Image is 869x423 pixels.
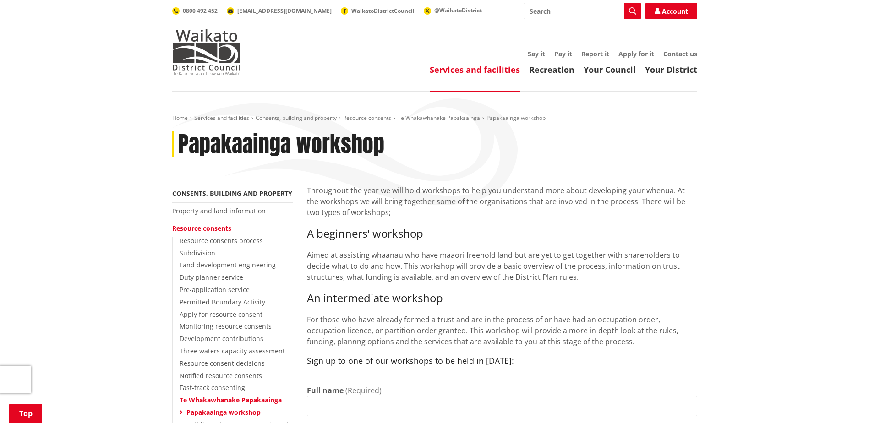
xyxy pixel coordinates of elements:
[172,114,188,122] a: Home
[584,64,636,75] a: Your Council
[341,7,415,15] a: WaikatoDistrictCouncil
[180,396,282,404] a: Te Whakawhanake Papakaainga
[186,408,261,417] a: Papakaainga workshop
[430,64,520,75] a: Services and facilities
[307,185,697,218] p: Throughout the year we will hold workshops to help you understand more about developing your when...
[307,385,344,396] label: Full name
[180,359,265,368] a: Resource consent decisions
[172,224,231,233] a: Resource consents
[554,49,572,58] a: Pay it
[172,114,697,122] nav: breadcrumb
[180,298,265,306] a: Permitted Boundary Activity
[180,371,262,380] a: Notified resource consents
[529,64,574,75] a: Recreation
[434,6,482,14] span: @WaikatoDistrict
[227,7,332,15] a: [EMAIL_ADDRESS][DOMAIN_NAME]
[180,310,262,319] a: Apply for resource consent
[256,114,337,122] a: Consents, building and property
[180,334,263,343] a: Development contributions
[524,3,641,19] input: Search input
[307,249,697,282] p: Aimed at assisting whaanau who have maaori freehold land but are yet to get together with shareho...
[307,292,697,305] h3: An intermediate workshop
[307,227,697,240] h3: A beginners' workshop
[663,49,697,58] a: Contact us
[343,114,391,122] a: Resource consents
[398,114,480,122] a: Te Whakawhanake Papakaainga
[180,383,245,392] a: Fast-track consenting
[183,7,218,15] span: 0800 492 452
[9,404,42,423] a: Top
[172,206,266,215] a: Property and land information
[581,49,609,58] a: Report it
[180,285,250,294] a: Pre-application service
[172,29,241,75] img: Waikato District Council - Te Kaunihera aa Takiwaa o Waikato
[180,347,285,355] a: Three waters capacity assessment
[307,314,697,347] p: For those who have already formed a trust and are in the process of or have had an occupation ord...
[528,49,545,58] a: Say it
[345,385,382,396] span: (Required)
[180,260,276,269] a: Land development engineering
[180,236,263,245] a: Resource consents process
[237,7,332,15] span: [EMAIL_ADDRESS][DOMAIN_NAME]
[351,7,415,15] span: WaikatoDistrictCouncil
[172,7,218,15] a: 0800 492 452
[180,249,215,257] a: Subdivision
[194,114,249,122] a: Services and facilities
[180,322,272,331] a: Monitoring resource consents
[172,189,292,198] a: Consents, building and property
[486,114,546,122] span: Papakaainga workshop
[180,273,243,282] a: Duty planner service
[645,64,697,75] a: Your District
[307,356,697,376] h4: Sign up to one of our workshops to be held in [DATE]:
[645,3,697,19] a: Account
[618,49,654,58] a: Apply for it
[424,6,482,14] a: @WaikatoDistrict
[178,131,384,158] h1: Papakaainga workshop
